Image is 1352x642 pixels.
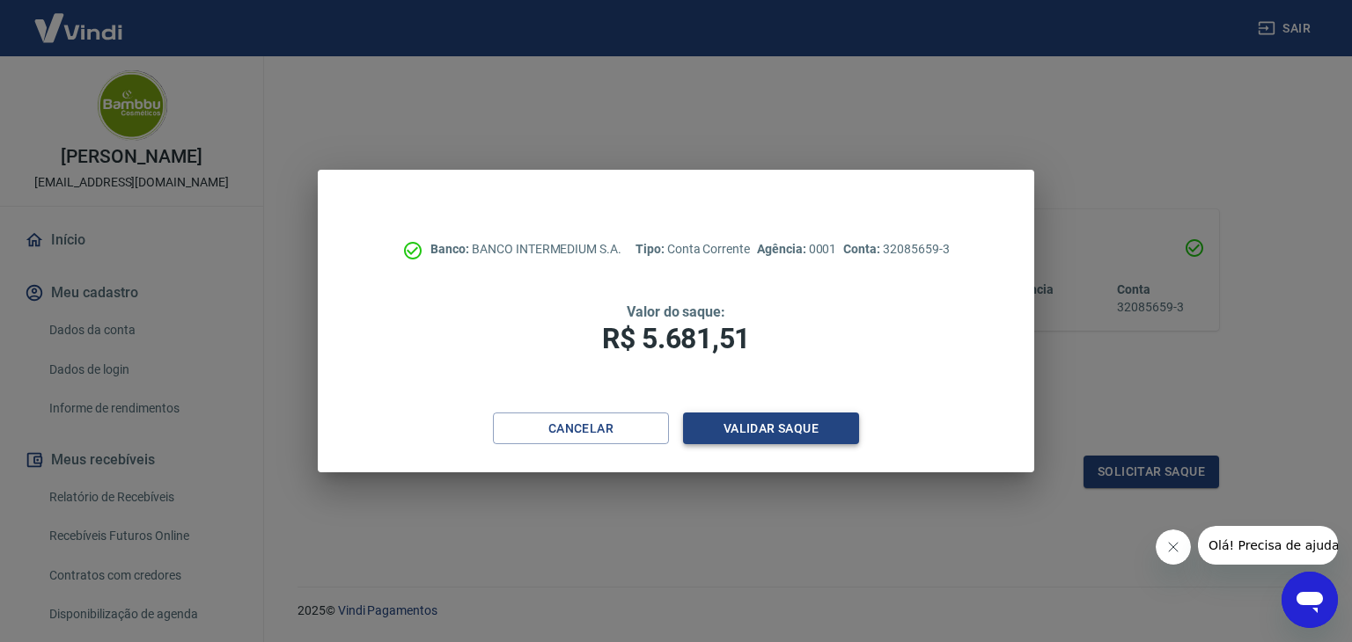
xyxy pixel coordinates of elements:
[683,412,859,445] button: Validar saque
[843,240,949,259] p: 32085659-3
[1198,526,1338,565] iframe: Mensagem da empresa
[636,240,750,259] p: Conta Corrente
[430,240,621,259] p: BANCO INTERMEDIUM S.A.
[1156,529,1191,565] iframe: Fechar mensagem
[493,412,669,445] button: Cancelar
[1282,572,1338,628] iframe: Botão para abrir a janela de mensagens
[11,12,148,26] span: Olá! Precisa de ajuda?
[757,242,809,256] span: Agência:
[636,242,667,256] span: Tipo:
[843,242,883,256] span: Conta:
[602,322,750,355] span: R$ 5.681,51
[430,242,472,256] span: Banco:
[627,303,725,320] span: Valor do saque:
[757,240,836,259] p: 0001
